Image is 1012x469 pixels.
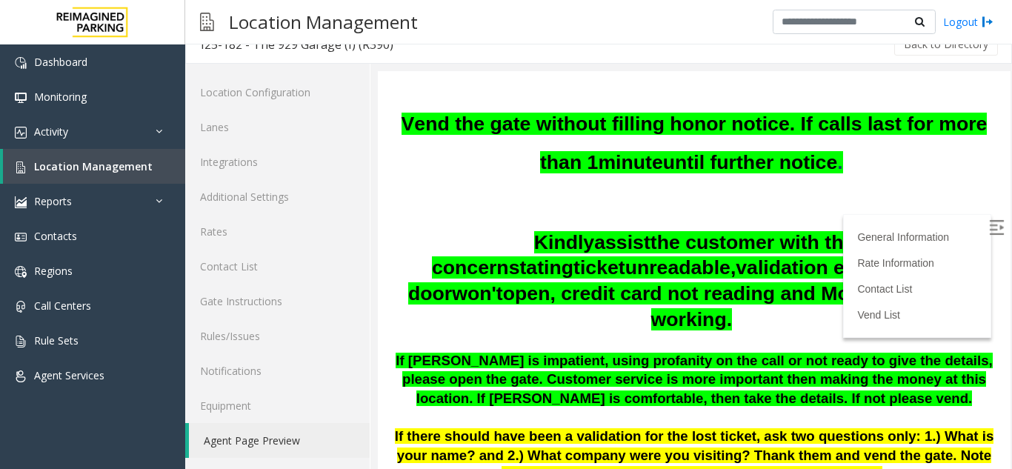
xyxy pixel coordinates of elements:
[479,212,534,224] a: Contact List
[439,395,501,410] span: identified
[185,249,370,284] a: Contact List
[34,229,77,243] span: Contacts
[34,90,87,104] span: Monitoring
[34,124,68,139] span: Activity
[15,266,27,278] img: 'icon'
[15,231,27,243] img: 'icon'
[185,110,370,144] a: Lanes
[34,264,73,278] span: Regions
[156,160,216,182] span: Kindly
[34,55,87,69] span: Dashboard
[943,14,993,30] a: Logout
[982,14,993,30] img: logout
[15,57,27,69] img: 'icon'
[479,186,556,198] a: Rate Information
[216,160,273,182] span: assist
[201,35,393,54] div: I25-182 - The 929 Garage (I) (R390)
[17,357,616,410] span: If there should have been a validation for the lost ticket, ask two questions only: 1.) What is y...
[15,162,27,173] img: 'icon'
[479,238,522,250] a: Vend List
[125,211,602,259] span: open, credit card not reading and Monthly card not working.
[185,319,370,353] a: Rules/Issues
[34,159,153,173] span: Location Management
[196,185,247,207] span: ticket
[34,299,91,313] span: Call Centers
[15,196,27,208] img: 'icon'
[74,211,125,233] span: won't
[18,282,614,335] span: If [PERSON_NAME] is impatient, using profanity on the call or not ready to give the details, plea...
[15,127,27,139] img: 'icon'
[611,149,626,164] img: Open/Close Sidebar Menu
[479,160,571,172] a: General Information
[185,284,370,319] a: Gate Instructions
[15,92,27,104] img: 'icon'
[501,395,505,410] span: .
[3,149,185,184] a: Location Management
[185,214,370,249] a: Rates
[185,179,370,214] a: Additional Settings
[894,33,998,56] button: Back to Directory
[131,185,196,207] span: stating
[34,333,79,347] span: Rule Sets
[185,144,370,179] a: Integrations
[285,80,459,102] span: until further notice
[185,388,370,423] a: Equipment
[185,75,370,110] a: Location Configuration
[459,80,465,102] span: .
[222,4,425,40] h3: Location Management
[15,301,27,313] img: 'icon'
[15,336,27,347] img: 'icon'
[220,80,284,102] span: minute
[200,4,214,40] img: pageIcon
[34,194,72,208] span: Reports
[34,368,104,382] span: Agent Services
[15,370,27,382] img: 'icon'
[189,423,370,458] a: Agent Page Preview
[185,353,370,388] a: Notifications
[24,41,610,102] span: Vend the gate without filling honor notice. If calls last for more than 1
[247,185,359,207] span: unreadable,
